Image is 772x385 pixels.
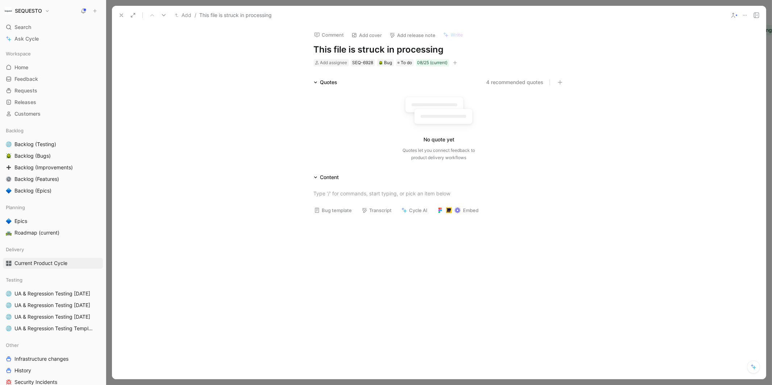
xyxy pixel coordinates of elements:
span: Other [6,341,19,349]
button: SEQUESTOSEQUESTO [3,6,51,16]
div: No quote yet [423,135,454,144]
a: 🎛️Current Product Cycle [3,258,103,269]
img: ⚙️ [6,176,12,182]
div: Other [3,340,103,351]
span: Backlog (Bugs) [14,152,51,160]
div: Search [3,22,103,33]
div: Planning [3,202,103,213]
div: 08/25 (current) [417,59,448,66]
span: UA & Regression Testing [DATE] [14,313,90,320]
span: Feedback [14,75,38,83]
span: Epics [14,218,27,225]
a: Feedback [3,74,103,84]
a: 🌐UA & Regression Testing [DATE] [3,288,103,299]
img: 🌐 [6,326,12,331]
div: Testing🌐UA & Regression Testing [DATE]🌐UA & Regression Testing [DATE]🌐UA & Regression Testing [DA... [3,274,103,334]
span: Delivery [6,246,24,253]
span: Ask Cycle [14,34,39,43]
button: 🌐 [4,324,13,333]
img: 🪲 [6,153,12,159]
a: 🌐UA & Regression Testing [DATE] [3,300,103,311]
a: 🔷Backlog (Epics) [3,185,103,196]
button: Transcript [358,205,395,215]
span: Write [451,32,463,38]
div: Backlog🌐Backlog (Testing)🪲Backlog (Bugs)➕Backlog (Improvements)⚙️Backlog (Features)🔷Backlog (Epics) [3,125,103,196]
span: UA & Regression Testing Template [14,325,93,332]
a: Infrastructure changes [3,353,103,364]
div: Delivery [3,244,103,255]
img: 🛣️ [6,230,12,236]
span: This file is struck in processing [199,11,272,20]
a: Requests [3,85,103,96]
div: Bug [379,59,392,66]
h1: This file is struck in processing [314,44,564,55]
a: 🛣️Roadmap (current) [3,227,103,238]
div: Quotes let you connect feedback to product delivery workflows [403,147,475,161]
span: Requests [14,87,37,94]
button: 🌐 [4,301,13,310]
span: Workspace [6,50,31,57]
span: Search [14,23,31,32]
img: 🪲 [379,61,383,65]
h1: SEQUESTO [15,8,42,14]
button: Add cover [348,30,385,40]
a: 🌐Backlog (Testing) [3,139,103,150]
span: To do [401,59,412,66]
a: Releases [3,97,103,108]
button: ➕ [4,163,13,172]
a: 🌐UA & Regression Testing Template [3,323,103,334]
a: 🔷Epics [3,216,103,227]
span: Backlog (Epics) [14,187,51,194]
div: 🪲Bug [377,59,394,66]
div: Delivery🎛️Current Product Cycle [3,244,103,269]
div: Content [320,173,339,182]
img: 🌐 [6,314,12,320]
a: History [3,365,103,376]
button: 🌐 [4,140,13,149]
button: 🔷 [4,217,13,225]
span: Backlog [6,127,24,134]
button: Add [173,11,193,20]
span: UA & Regression Testing [DATE] [14,302,90,309]
div: Testing [3,274,103,285]
img: SEQUESTO [5,7,12,15]
div: Content [311,173,342,182]
img: 🎛️ [6,260,12,266]
a: ➕Backlog (Improvements) [3,162,103,173]
button: ⚙️ [4,175,13,183]
span: Planning [6,204,25,211]
span: / [195,11,196,20]
span: History [14,367,31,374]
div: Quotes [311,78,341,87]
span: Backlog (Testing) [14,141,56,148]
span: Releases [14,99,36,106]
a: ⚙️Backlog (Features) [3,174,103,185]
div: SEQ-6928 [352,59,374,66]
button: 🎛️ [4,259,13,268]
span: Home [14,64,28,71]
div: Backlog [3,125,103,136]
img: 🌐 [6,291,12,297]
span: Current Product Cycle [14,260,67,267]
button: 🪲 [4,152,13,160]
img: ➕ [6,165,12,170]
button: 🛣️ [4,228,13,237]
button: 🌐 [4,289,13,298]
span: Customers [14,110,41,117]
button: Comment [311,30,347,40]
div: To do [396,59,414,66]
span: Testing [6,276,22,283]
a: Home [3,62,103,73]
button: Embed [434,205,482,215]
button: Add release note [386,30,439,40]
button: 🔷 [4,186,13,195]
a: Customers [3,108,103,119]
a: 🪲Backlog (Bugs) [3,150,103,161]
button: Write [440,30,467,40]
span: Backlog (Improvements) [14,164,73,171]
img: 🔷 [6,188,12,194]
button: 4 recommended quotes [487,78,544,87]
img: 🌐 [6,302,12,308]
div: Quotes [320,78,338,87]
img: 🔷 [6,218,12,224]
